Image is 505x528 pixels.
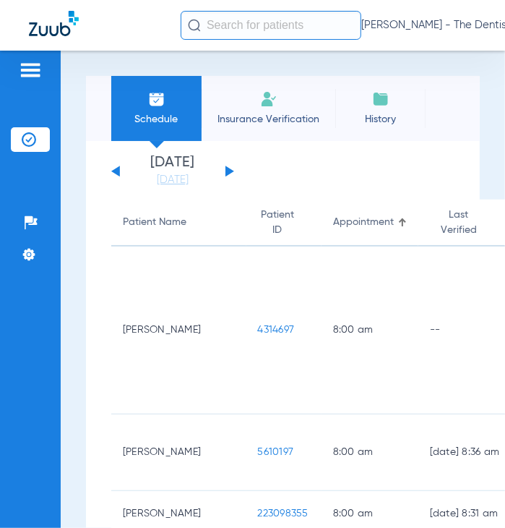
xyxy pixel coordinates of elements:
div: Appointment [333,215,407,230]
div: Last Verified [430,208,488,238]
div: Patient ID [258,208,297,238]
div: Patient ID [258,208,310,238]
div: Patient Name [123,215,186,230]
span: History [346,112,415,127]
img: Search Icon [188,19,201,32]
iframe: Chat Widget [433,459,505,528]
td: 8:00 AM [321,414,418,491]
img: History [372,90,389,108]
span: Schedule [122,112,191,127]
a: [DATE] [129,173,216,187]
td: [PERSON_NAME] [111,414,246,491]
img: Schedule [148,90,165,108]
img: Manual Insurance Verification [260,90,277,108]
td: 8:00 AM [321,247,418,414]
span: 223098355 [258,508,308,519]
td: [PERSON_NAME] [111,247,246,414]
li: [DATE] [129,156,216,187]
img: Zuub Logo [29,11,79,36]
span: 4314697 [258,325,295,335]
span: Insurance Verification [212,112,324,127]
span: 5610197 [258,447,294,457]
div: Last Verified [430,208,501,238]
div: Patient Name [123,215,235,230]
input: Search for patients [181,11,361,40]
img: hamburger-icon [19,61,42,79]
div: Appointment [333,215,394,230]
